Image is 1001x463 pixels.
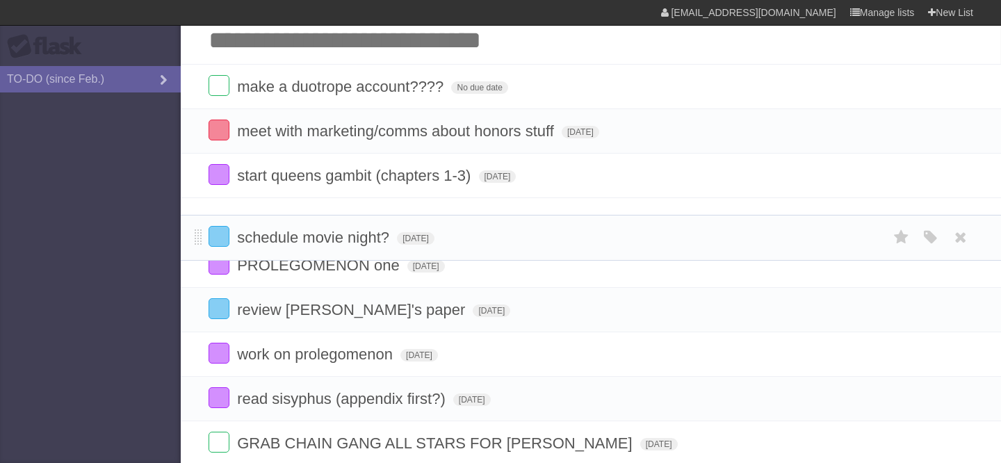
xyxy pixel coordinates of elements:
span: review [PERSON_NAME]'s paper [237,301,469,318]
label: Done [209,164,229,185]
span: work on prolegomenon [237,346,396,363]
span: [DATE] [473,304,510,317]
label: Done [209,343,229,364]
span: [DATE] [562,126,599,138]
span: [DATE] [453,393,491,406]
label: Done [209,226,229,247]
span: [DATE] [479,170,516,183]
span: start queens gambit (chapters 1-3) [237,167,474,184]
span: [DATE] [400,349,438,362]
label: Done [209,120,229,140]
label: Done [209,298,229,319]
span: PROLEGOMENON one [237,257,403,274]
label: Done [209,387,229,408]
span: [DATE] [640,438,678,450]
span: [DATE] [407,260,445,273]
span: GRAB CHAIN GANG ALL STARS FOR [PERSON_NAME] [237,434,635,452]
span: schedule movie night? [237,229,393,246]
label: Done [209,432,229,453]
span: read sisyphus (appendix first?) [237,390,449,407]
span: meet with marketing/comms about honors stuff [237,122,558,140]
span: No due date [451,81,507,94]
label: Star task [888,226,915,249]
label: Done [209,254,229,275]
label: Done [209,75,229,96]
span: make a duotrope account???? [237,78,447,95]
span: [DATE] [397,232,434,245]
div: Flask [7,34,90,59]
